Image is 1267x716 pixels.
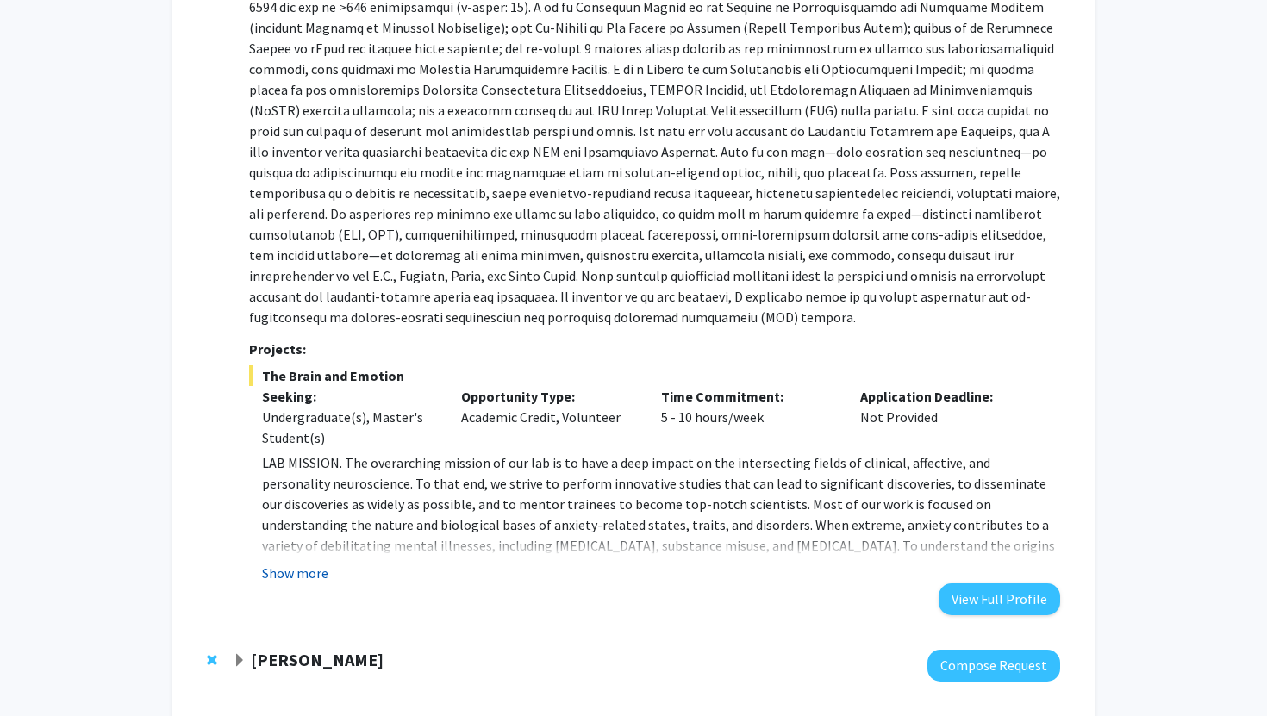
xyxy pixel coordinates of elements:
button: Compose Request to Jeffery Klauda [927,650,1060,682]
span: Remove Jeffery Klauda from bookmarks [207,653,217,667]
p: Seeking: [262,386,436,407]
p: Application Deadline: [860,386,1034,407]
span: The Brain and Emotion [249,365,1060,386]
button: Show more [262,563,328,583]
div: Not Provided [847,386,1047,448]
button: View Full Profile [939,583,1060,615]
div: 5 - 10 hours/week [648,386,848,448]
strong: [PERSON_NAME] [251,649,384,670]
div: Academic Credit, Volunteer [448,386,648,448]
p: Time Commitment: [661,386,835,407]
p: Opportunity Type: [461,386,635,407]
iframe: Chat [13,638,73,703]
strong: Projects: [249,340,306,358]
div: Undergraduate(s), Master's Student(s) [262,407,436,448]
span: Expand Jeffery Klauda Bookmark [233,654,247,668]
